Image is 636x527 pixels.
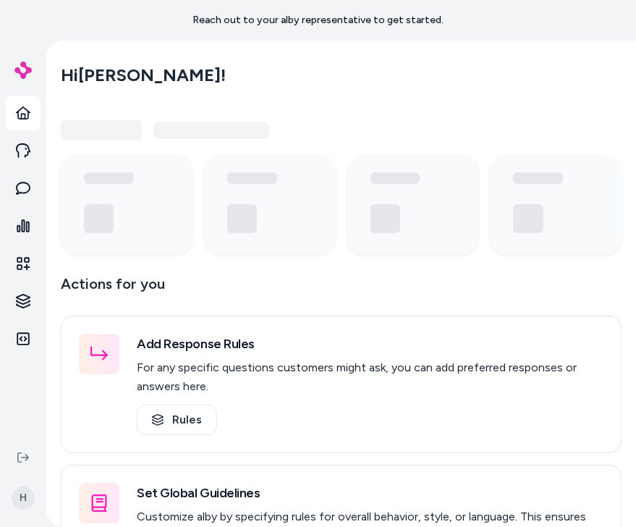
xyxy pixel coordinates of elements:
[9,475,38,521] button: H
[137,334,603,354] h3: Add Response Rules
[137,405,217,435] a: Rules
[61,64,226,86] h2: Hi [PERSON_NAME] !
[137,483,603,503] h3: Set Global Guidelines
[14,62,32,79] img: alby Logo
[61,272,622,307] p: Actions for you
[12,486,35,510] span: H
[192,13,444,28] p: Reach out to your alby representative to get started.
[137,358,603,396] p: For any specific questions customers might ask, you can add preferred responses or answers here.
